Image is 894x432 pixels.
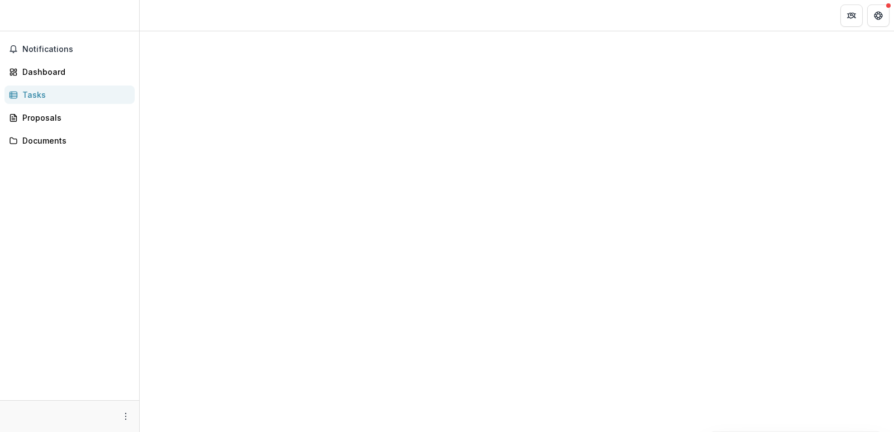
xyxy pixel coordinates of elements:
button: Get Help [867,4,890,27]
div: Documents [22,135,126,146]
a: Dashboard [4,63,135,81]
div: Dashboard [22,66,126,78]
div: Tasks [22,89,126,101]
a: Documents [4,131,135,150]
div: Proposals [22,112,126,124]
a: Tasks [4,86,135,104]
a: Proposals [4,108,135,127]
button: More [119,410,132,423]
button: Notifications [4,40,135,58]
button: Partners [840,4,863,27]
span: Notifications [22,45,130,54]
